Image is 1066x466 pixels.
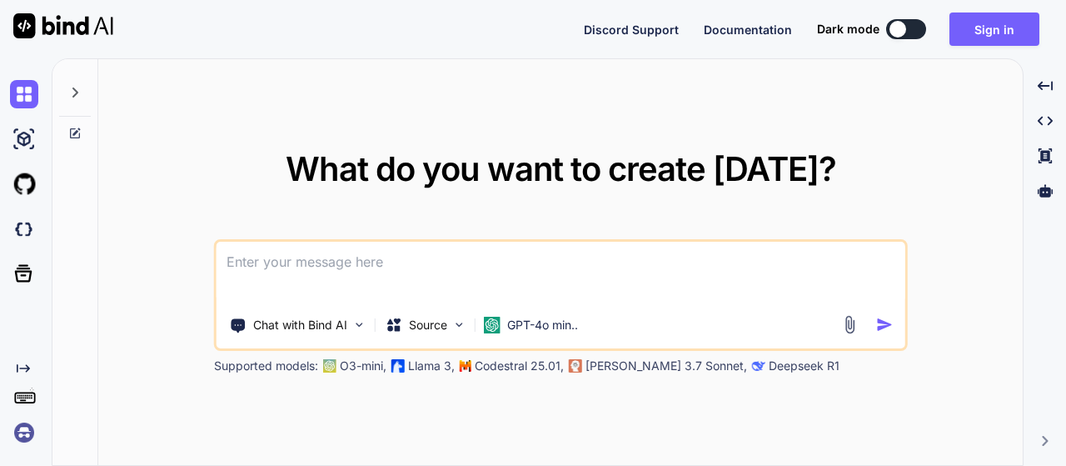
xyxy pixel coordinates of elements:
img: attachment [839,315,859,334]
span: Discord Support [584,23,679,37]
img: darkCloudIdeIcon [10,215,38,243]
img: GPT-4 [323,359,336,373]
p: Codestral 25.01, [475,358,564,374]
img: ai-studio [10,125,38,153]
img: Pick Tools [352,318,366,332]
img: githubLight [10,170,38,198]
p: GPT-4o min.. [507,317,578,333]
img: chat [10,80,38,108]
p: [PERSON_NAME] 3.7 Sonnet, [585,358,747,374]
img: claude [569,359,582,373]
img: Bind AI [13,13,113,38]
p: Llama 3, [408,358,455,374]
button: Sign in [949,13,1039,46]
img: Pick Models [452,318,466,332]
span: Documentation [704,23,792,37]
img: claude [752,359,765,373]
p: Supported models: [214,358,318,374]
img: Llama2 [391,359,405,373]
img: icon [875,316,893,333]
button: Discord Support [584,21,679,38]
button: Documentation [704,21,792,38]
span: Dark mode [817,21,879,38]
span: What do you want to create [DATE]? [286,148,836,189]
p: Chat with Bind AI [253,317,347,333]
img: signin [10,418,38,447]
img: Mistral-AI [460,360,471,372]
p: Deepseek R1 [769,358,839,374]
img: GPT-4o mini [484,317,501,333]
p: Source [409,317,447,333]
p: O3-mini, [340,358,386,374]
